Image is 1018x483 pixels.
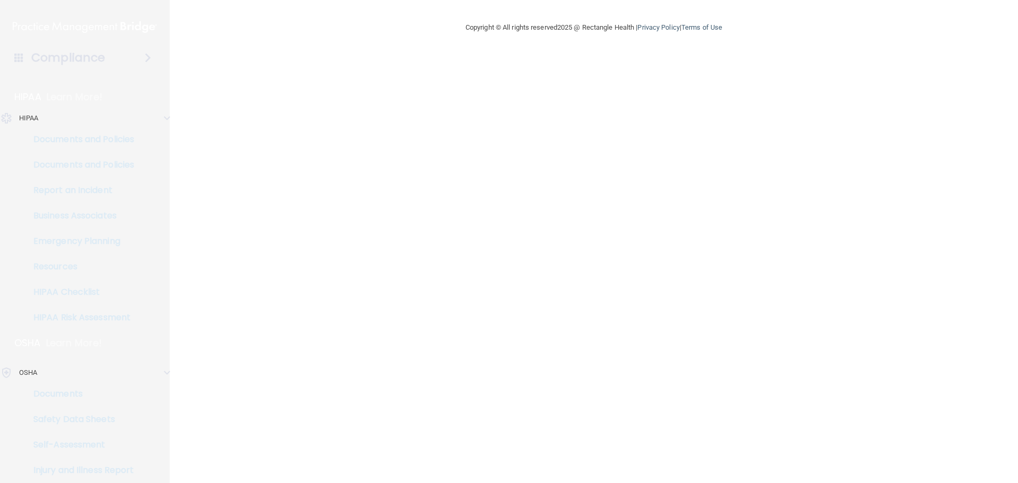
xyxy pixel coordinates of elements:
a: Privacy Policy [637,23,679,31]
p: Self-Assessment [7,440,152,450]
p: HIPAA Checklist [7,287,152,297]
p: Business Associates [7,210,152,221]
p: HIPAA [19,112,39,125]
p: OSHA [19,366,37,379]
p: Report an Incident [7,185,152,196]
p: Documents and Policies [7,134,152,145]
h4: Compliance [31,50,105,65]
p: Documents [7,389,152,399]
p: Documents and Policies [7,160,152,170]
p: HIPAA [14,91,41,103]
p: Injury and Illness Report [7,465,152,476]
p: Safety Data Sheets [7,414,152,425]
div: Copyright © All rights reserved 2025 @ Rectangle Health | | [400,11,787,45]
p: HIPAA Risk Assessment [7,312,152,323]
p: OSHA [14,337,41,349]
p: Resources [7,261,152,272]
p: Learn More! [47,91,103,103]
p: Learn More! [46,337,102,349]
img: PMB logo [13,16,157,38]
p: Emergency Planning [7,236,152,247]
a: Terms of Use [681,23,722,31]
